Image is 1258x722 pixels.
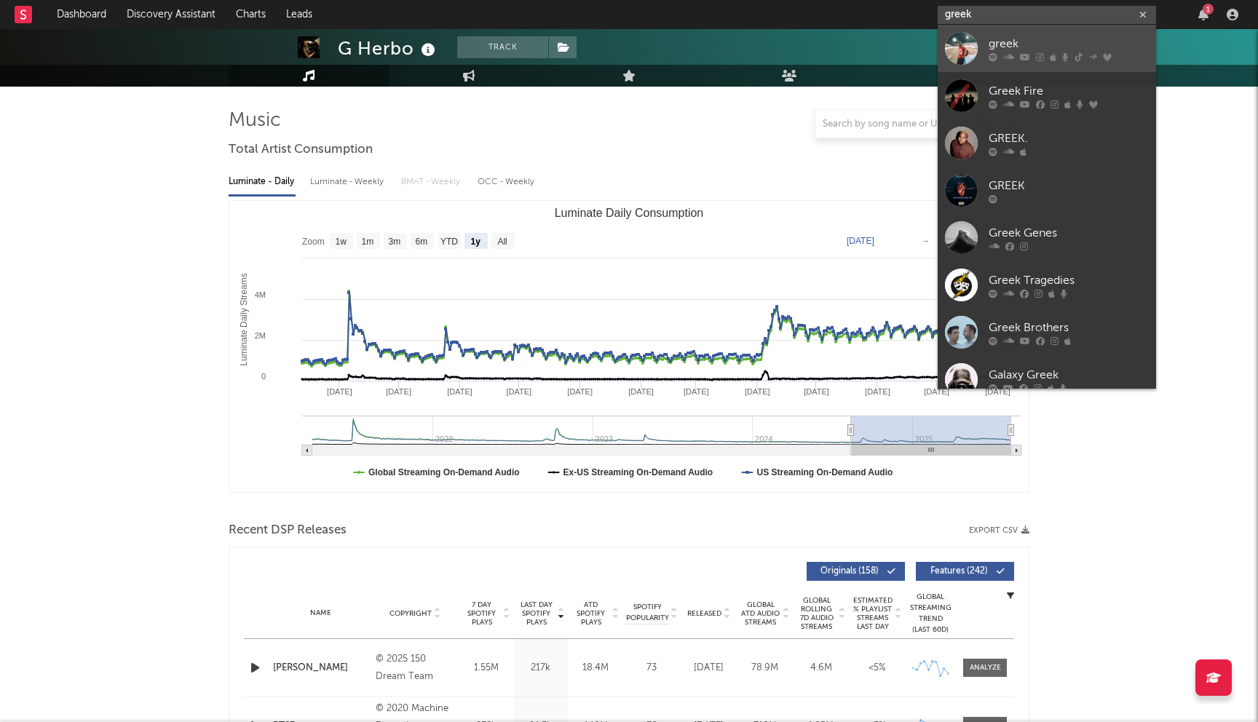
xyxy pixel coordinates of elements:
span: Originals ( 158 ) [816,567,883,576]
text: 1m [362,237,374,247]
text: [DATE] [745,387,770,396]
input: Search for artists [938,6,1156,24]
div: Luminate - Daily [229,170,296,194]
text: All [497,237,507,247]
text: [DATE] [567,387,593,396]
div: 73 [626,661,677,675]
span: Estimated % Playlist Streams Last Day [852,596,893,631]
div: 1 [1203,4,1214,15]
text: Luminate Daily Streams [239,273,249,365]
text: [DATE] [865,387,890,396]
a: greek [938,25,1156,72]
text: [DATE] [386,387,411,396]
div: G Herbo [338,36,439,60]
text: → [921,236,930,246]
span: Recent DSP Releases [229,522,347,539]
div: Global Streaming Trend (Last 60D) [909,592,952,635]
text: 2M [255,331,266,340]
span: Features ( 242 ) [925,567,992,576]
text: Luminate Daily Consumption [555,207,704,219]
span: ATD Spotify Plays [571,600,610,627]
div: © 2025 150 Dream Team [376,651,455,686]
span: Last Day Spotify Plays [517,600,555,627]
a: Greek Brothers [938,309,1156,356]
text: Zoom [302,237,325,247]
a: Greek Genes [938,214,1156,261]
div: [DATE] [684,661,733,675]
text: [DATE] [684,387,709,396]
text: 4M [255,290,266,299]
text: [DATE] [847,236,874,246]
button: Originals(158) [807,562,905,581]
button: Features(242) [916,562,1014,581]
text: 6m [416,237,428,247]
span: Released [687,609,721,618]
div: Greek Fire [989,82,1149,100]
div: Name [273,608,368,619]
text: US Streaming On-Demand Audio [756,467,893,477]
text: Ex-US Streaming On-Demand Audio [563,467,713,477]
span: Global Rolling 7D Audio Streams [796,596,836,631]
text: [DATE] [447,387,472,396]
text: 1w [336,237,347,247]
div: GREEK. [989,130,1149,147]
a: Galaxy Greek [938,356,1156,403]
text: Global Streaming On-Demand Audio [368,467,520,477]
a: [PERSON_NAME] [273,661,368,675]
div: Greek Genes [989,224,1149,242]
text: 1y [471,237,481,247]
svg: Luminate Daily Consumption [229,201,1029,492]
a: Greek Fire [938,72,1156,119]
div: 78.9M [740,661,789,675]
span: Global ATD Audio Streams [740,600,780,627]
a: GREEK. [938,119,1156,167]
button: 1 [1198,9,1208,20]
div: greek [989,35,1149,52]
text: [DATE] [506,387,531,396]
text: [DATE] [628,387,654,396]
button: Track [457,36,548,58]
div: 1.55M [462,661,510,675]
div: Galaxy Greek [989,366,1149,384]
div: Greek Tragedies [989,271,1149,289]
div: <5% [852,661,901,675]
text: YTD [440,237,458,247]
span: Total Artist Consumption [229,141,373,159]
div: OCC - Weekly [478,170,536,194]
text: [DATE] [327,387,352,396]
div: GREEK [989,177,1149,194]
text: 3m [389,237,401,247]
span: Spotify Popularity [626,602,669,624]
span: Copyright [389,609,432,618]
div: Greek Brothers [989,319,1149,336]
a: GREEK [938,167,1156,214]
text: [DATE] [985,387,1010,396]
input: Search by song name or URL [815,119,969,130]
text: [DATE] [924,387,949,396]
a: Greek Tragedies [938,261,1156,309]
text: 0 [261,372,266,381]
div: Luminate - Weekly [310,170,387,194]
text: [DATE] [804,387,829,396]
div: 4.6M [796,661,845,675]
div: 217k [517,661,564,675]
button: Export CSV [969,526,1029,535]
div: 18.4M [571,661,619,675]
span: 7 Day Spotify Plays [462,600,501,627]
